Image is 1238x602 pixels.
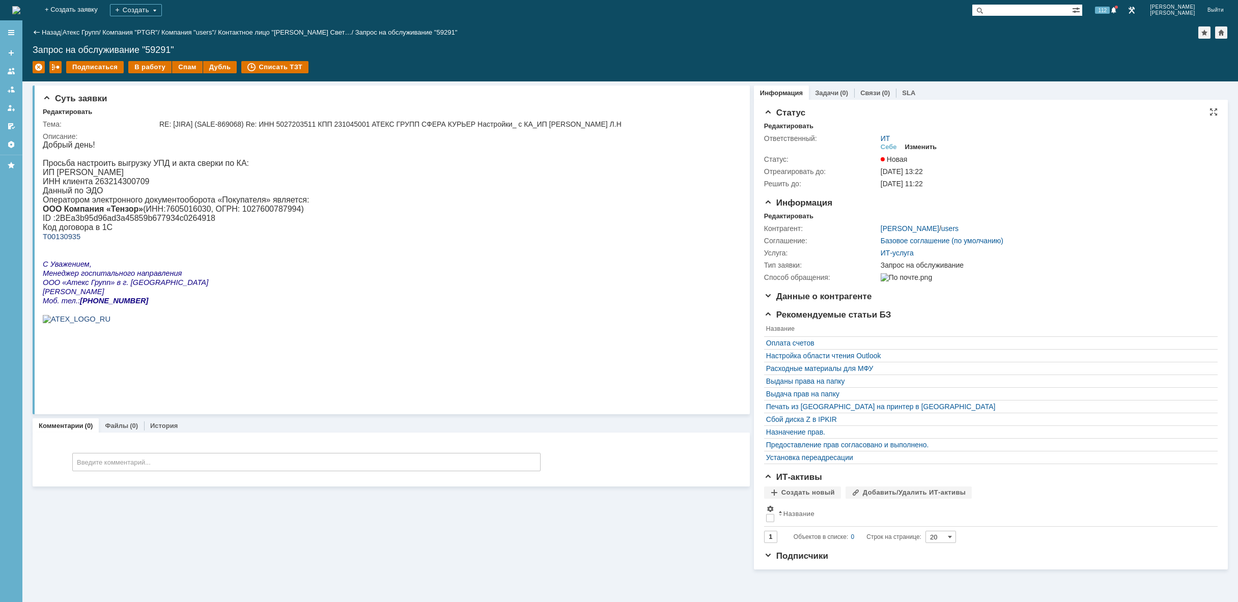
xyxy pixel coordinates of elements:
span: Данные о контрагенте [764,292,872,301]
a: ИТ-услуга [881,249,914,257]
a: Комментарии [39,422,83,429]
a: Заявки на командах [3,63,19,79]
div: / [881,224,959,233]
div: Описание: [43,132,735,140]
span: Суть заявки [43,94,107,103]
img: По почте.png [881,273,932,281]
div: Тема: [43,120,157,128]
a: Мои согласования [3,118,19,134]
div: Изменить [905,143,937,151]
a: [PERSON_NAME] [881,224,939,233]
div: / [63,28,103,36]
div: Название [783,510,814,518]
a: Назначение прав. [766,428,1211,436]
div: Статус: [764,155,879,163]
span: Статус [764,108,805,118]
div: / [218,28,355,36]
th: Название [776,503,1213,527]
div: Способ обращения: [764,273,879,281]
div: Контрагент: [764,224,879,233]
a: Настройка области чтения Outlook [766,352,1211,360]
i: Строк на странице: [794,531,921,543]
a: История [150,422,178,429]
div: На всю страницу [1209,108,1218,116]
div: (0) [130,422,138,429]
div: Добавить в избранное [1198,26,1211,39]
a: Печать из [GEOGRAPHIC_DATA] на принтер в [GEOGRAPHIC_DATA] [766,403,1211,411]
div: Соглашение: [764,237,879,245]
th: Название [764,323,1213,337]
a: Установка переадресации [766,453,1211,462]
a: Задачи [815,89,838,97]
span: Подписчики [764,551,828,561]
div: Сделать домашней страницей [1215,26,1227,39]
a: Контактное лицо "[PERSON_NAME] Свет… [218,28,351,36]
a: Предоставление прав согласовано и выполнено. [766,441,1211,449]
span: Информация [764,198,832,208]
span: Расширенный поиск [1072,5,1082,14]
a: Файлы [105,422,128,429]
div: (0) [882,89,890,97]
div: Запрос на обслуживание [881,261,1211,269]
a: Базовое соглашение (по умолчанию) [881,237,1003,245]
div: Удалить [33,61,45,73]
span: [DATE] 11:22 [881,180,923,188]
a: Компания "PTGR" [102,28,157,36]
a: Оплата счетов [766,339,1211,347]
div: 0 [851,531,855,543]
a: Связи [860,89,880,97]
a: Создать заявку [3,45,19,61]
div: Редактировать [764,122,813,130]
b: [PHONE_NUMBER] [37,156,105,164]
a: Мои заявки [3,100,19,116]
div: Отреагировать до: [764,167,879,176]
a: Компания "users" [161,28,214,36]
div: RE: [JIRA] (SALE-869068) Re: ИНН 5027203511 КПП 231045001 АТЕКС ГРУПП СФЕРА КУРЬЕР Настройки_ с К... [159,120,733,128]
a: Информация [760,89,803,97]
div: | [61,28,62,36]
a: SLA [902,89,915,97]
span: Объектов в списке: [794,533,848,540]
a: Настройки [3,136,19,153]
a: Атекс Групп [63,28,99,36]
span: Рекомендуемые статьи БЗ [764,310,891,320]
img: logo [12,6,20,14]
div: (0) [840,89,848,97]
a: Выданы права на папку [766,377,1211,385]
span: 112 [1095,7,1110,14]
a: Выдача прав на папку [766,390,1211,398]
div: Работа с массовостью [49,61,62,73]
a: Сбой диска Z в IPKIR [766,415,1211,423]
a: Расходные материалы для МФУ [766,364,1211,372]
div: (0) [85,422,93,429]
a: Перейти на домашнюю страницу [12,6,20,14]
div: Редактировать [43,108,92,116]
div: Запрос на обслуживание "59291" [33,45,1228,55]
span: ИТ-активы [764,472,822,482]
div: Себе [881,143,897,151]
span: (ИНН: , ОГРН: 1027600787994) [100,64,261,73]
span: 7605016030 [123,64,168,73]
a: Заявки в моей ответственности [3,81,19,98]
div: Тип заявки: [764,261,879,269]
a: Назад [42,28,61,36]
span: Настройки [766,505,774,513]
div: / [161,28,218,36]
a: Перейти в интерфейс администратора [1126,4,1138,16]
span: [PERSON_NAME] [1150,4,1195,10]
div: Решить до: [764,180,879,188]
div: Создать [110,4,162,16]
div: / [102,28,161,36]
span: [PERSON_NAME] [1150,10,1195,16]
span: Новая [881,155,908,163]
